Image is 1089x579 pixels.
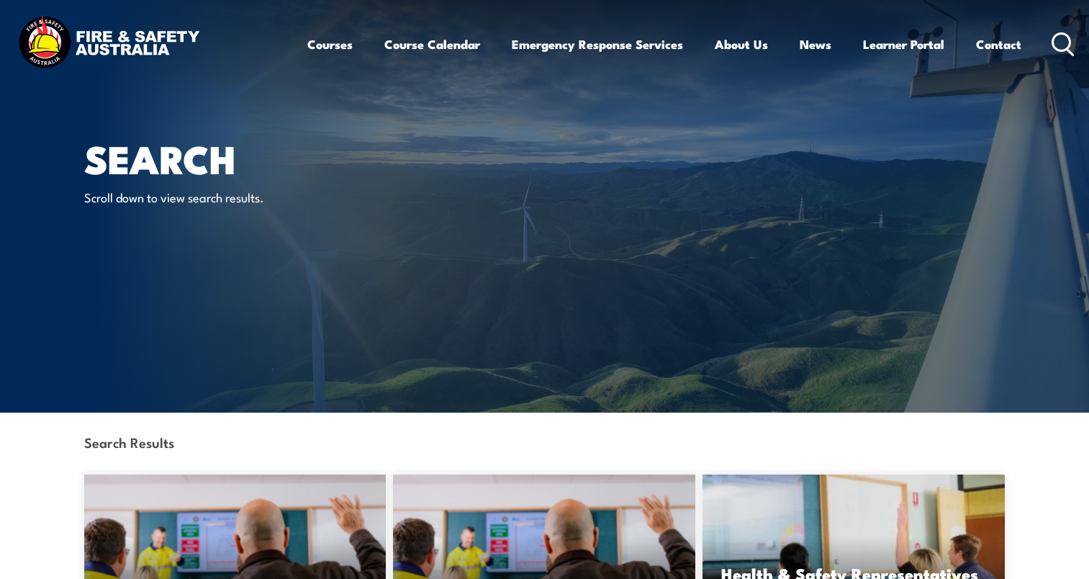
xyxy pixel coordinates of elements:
h1: Search [84,141,440,175]
a: About Us [715,25,768,63]
a: Courses [307,25,353,63]
p: Scroll down to view search results. [84,189,347,205]
a: News [800,25,831,63]
a: Course Calendar [384,25,480,63]
a: Emergency Response Services [512,25,683,63]
a: Learner Portal [863,25,944,63]
a: Contact [976,25,1021,63]
strong: Search Results [84,432,174,452]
